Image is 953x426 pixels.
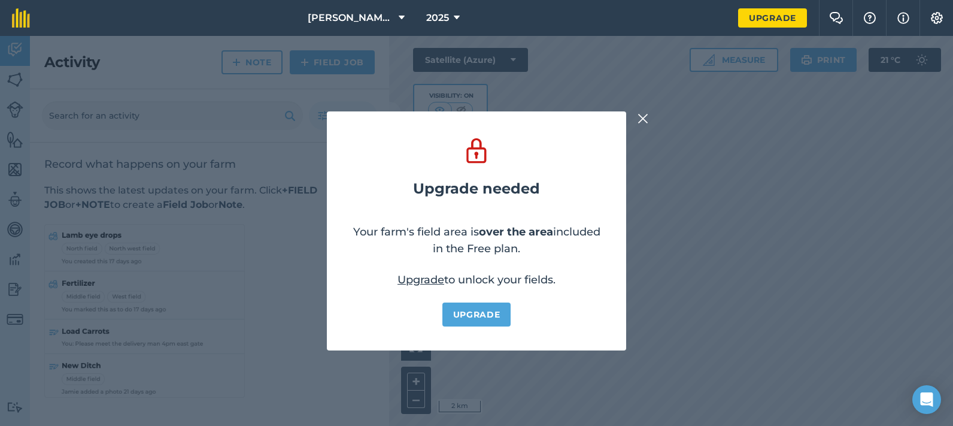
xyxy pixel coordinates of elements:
img: svg+xml;base64,PHN2ZyB4bWxucz0iaHR0cDovL3d3dy53My5vcmcvMjAwMC9zdmciIHdpZHRoPSIxNyIgaGVpZ2h0PSIxNy... [897,11,909,25]
img: Two speech bubbles overlapping with the left bubble in the forefront [829,12,843,24]
img: A question mark icon [863,12,877,24]
p: Your farm's field area is included in the Free plan. [351,223,602,257]
span: [PERSON_NAME] Farms [308,11,394,25]
img: svg+xml;base64,PHN2ZyB4bWxucz0iaHR0cDovL3d3dy53My5vcmcvMjAwMC9zdmciIHdpZHRoPSIyMiIgaGVpZ2h0PSIzMC... [638,111,648,126]
strong: over the area [479,225,553,238]
a: Upgrade [738,8,807,28]
div: Open Intercom Messenger [912,385,941,414]
img: A cog icon [930,12,944,24]
h2: Upgrade needed [413,180,540,197]
img: fieldmargin Logo [12,8,30,28]
span: 2025 [426,11,449,25]
a: Upgrade [442,303,511,327]
a: Upgrade [397,273,444,286]
p: to unlock your fields. [397,271,556,288]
